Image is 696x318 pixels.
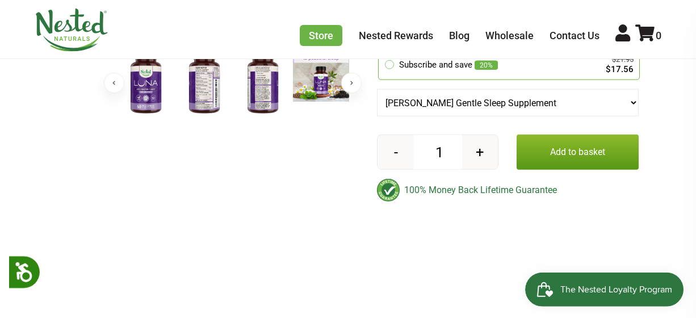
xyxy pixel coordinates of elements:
[656,30,661,41] span: 0
[550,30,599,41] a: Contact Us
[377,179,400,202] img: badge-lifetimeguarantee-color.svg
[300,25,342,46] a: Store
[359,30,433,41] a: Nested Rewards
[118,45,174,119] img: LUNA Gentle Sleep Supplement
[485,30,534,41] a: Wholesale
[176,45,233,119] img: LUNA Gentle Sleep Supplement
[293,45,350,102] img: LUNA Gentle Sleep Supplement
[104,73,124,93] button: Previous
[462,135,498,169] button: +
[449,30,469,41] a: Blog
[234,45,291,119] img: LUNA Gentle Sleep Supplement
[35,9,108,52] img: Nested Naturals
[635,30,661,41] a: 0
[377,179,639,202] div: 100% Money Back Lifetime Guarantee
[378,135,414,169] button: -
[517,135,638,170] button: Add to basket
[525,273,685,307] iframe: Button to open loyalty program pop-up
[341,73,362,93] button: Next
